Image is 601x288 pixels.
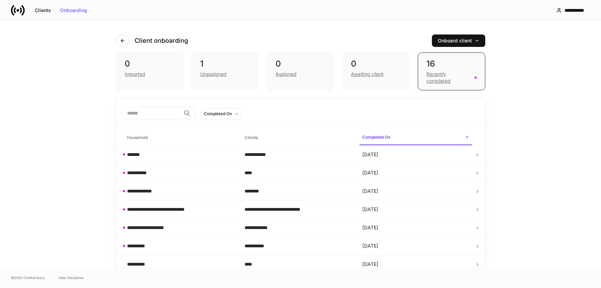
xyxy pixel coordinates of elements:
[200,58,250,69] div: 1
[204,110,232,117] div: Completed On
[357,237,475,255] td: [DATE]
[426,58,476,69] div: 16
[35,8,51,13] div: Clients
[201,108,242,119] button: Completed On
[125,71,145,78] div: Imported
[351,71,384,78] div: Awaiting client
[276,71,297,78] div: Assigned
[360,130,472,145] span: Completed On
[191,52,259,90] div: 1Unassigned
[362,134,390,140] h6: Completed On
[125,58,175,69] div: 0
[135,37,188,45] h4: Client onboarding
[357,200,475,219] td: [DATE]
[55,5,92,16] button: Onboarding
[200,71,227,78] div: Unassigned
[11,275,45,280] span: © 2025 OneAdvisory
[59,275,84,280] a: Data Disclaimer
[426,71,470,85] div: Recently completed
[357,182,475,200] td: [DATE]
[432,34,485,47] button: Onboard client
[60,8,87,13] div: Onboarding
[357,255,475,274] td: [DATE]
[245,134,258,141] h6: Clients
[418,52,485,90] div: 16Recently completed
[438,38,479,43] div: Onboard client
[276,58,325,69] div: 0
[30,5,55,16] button: Clients
[342,52,410,90] div: 0Awaiting client
[127,134,148,141] h6: Household
[124,131,237,145] span: Household
[357,164,475,182] td: [DATE]
[116,52,183,90] div: 0Imported
[351,58,401,69] div: 0
[357,146,475,164] td: [DATE]
[357,219,475,237] td: [DATE]
[267,52,334,90] div: 0Assigned
[242,131,354,145] span: Clients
